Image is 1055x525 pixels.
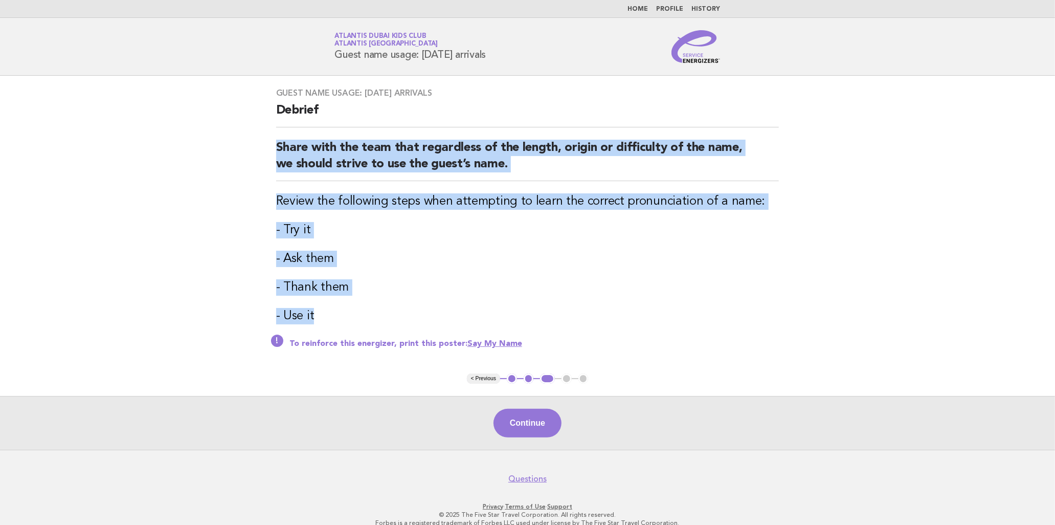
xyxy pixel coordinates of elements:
a: History [692,6,721,12]
a: Atlantis Dubai Kids ClubAtlantis [GEOGRAPHIC_DATA] [335,33,438,47]
p: · · [215,502,841,511]
a: Privacy [483,503,503,510]
button: < Previous [467,374,500,384]
img: Service Energizers [671,30,721,63]
h3: - Ask them [276,251,779,267]
p: © 2025 The Five Star Travel Corporation. All rights reserved. [215,511,841,519]
h1: Guest name usage: [DATE] arrivals [335,33,486,60]
h3: - Thank them [276,279,779,296]
a: Say My Name [467,340,522,348]
h2: Share with the team that regardless of the length, origin or difficulty of the name, we should st... [276,140,779,181]
button: Continue [493,409,562,437]
a: Home [628,6,648,12]
h3: - Use it [276,308,779,324]
a: Support [547,503,572,510]
h2: Debrief [276,102,779,127]
span: Atlantis [GEOGRAPHIC_DATA] [335,41,438,48]
button: 3 [540,374,555,384]
button: 1 [507,374,517,384]
h3: Guest name usage: [DATE] arrivals [276,88,779,98]
h3: - Try it [276,222,779,238]
p: To reinforce this energizer, print this poster: [289,339,779,349]
h3: Review the following steps when attempting to learn the correct pronunciation of a name: [276,193,779,210]
button: 2 [524,374,534,384]
a: Questions [508,474,547,484]
a: Profile [657,6,684,12]
a: Terms of Use [505,503,546,510]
